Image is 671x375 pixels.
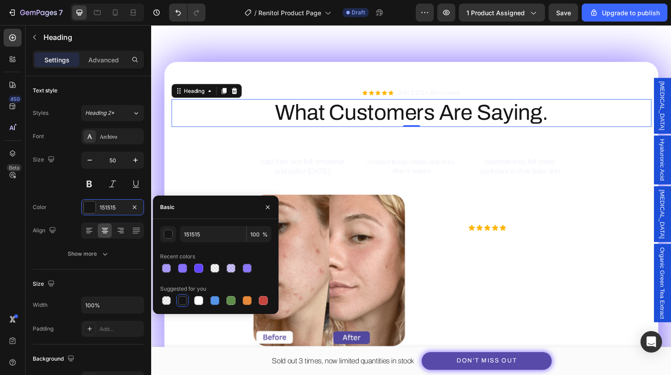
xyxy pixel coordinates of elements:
[33,301,48,309] div: Width
[33,278,57,290] div: Size
[280,339,414,357] button: Don’t Miss Out
[549,4,578,22] button: Save
[33,109,48,117] div: Styles
[33,132,44,140] div: Font
[254,8,257,17] span: /
[21,77,518,105] h2: What Customers Are Saying.
[160,285,206,293] div: Suggested for you
[160,253,195,261] div: Recent colors
[582,4,667,22] button: Upgrade to publish
[220,113,318,132] h2: 89%
[180,226,246,242] input: Eg: FFFFFF
[44,32,140,43] p: Heading
[85,109,114,117] span: Heading 2*
[169,4,205,22] div: Undo/Redo
[100,133,142,141] div: Archivo
[13,38,525,358] div: Background Image
[107,112,206,132] h2: 94%
[258,8,321,17] span: Renitol Product Page
[33,203,47,211] div: Color
[81,105,144,121] button: Heading 2*
[221,137,318,156] p: noticed fewer visible fine lines after 4 weeks
[28,241,53,266] button: Carousel Back Arrow
[277,223,418,281] p: “I’ve had dark spots on my cheeks for years from old breakouts. of using this serum consistently,...
[589,8,660,17] div: Upgrade to publish
[59,7,63,18] p: 7
[459,4,545,22] button: 1 product assigned
[466,8,525,17] span: 1 product assigned
[33,225,58,237] div: Align
[332,112,431,132] h2: 92%
[525,230,534,304] span: Organic Green Tea Extract
[88,55,119,65] p: Advanced
[7,164,22,171] div: Beta
[125,342,272,354] p: Sold out 3 times, now limited quantities in stock
[352,9,365,17] span: Draft
[32,64,57,72] div: Heading
[33,87,57,95] div: Text style
[33,325,53,333] div: Padding
[316,344,379,352] div: Don’t Miss Out
[4,4,67,22] button: 7
[640,331,662,353] div: Open Intercom Messenger
[255,65,319,75] p: Join 3,271+ Skin Lovers
[44,55,70,65] p: Settings
[333,137,430,157] p: reported they felt more confident in their bare skin
[151,25,671,375] iframe: Design area
[33,246,144,262] button: Show more
[485,241,510,266] button: Carousel Next Arrow
[68,249,109,258] div: Show more
[33,353,76,365] div: Background
[525,118,534,161] span: Hyaluronic Acid
[108,137,205,157] p: said their skin felt smoother and softer [DATE]
[100,204,126,212] div: 151515
[33,154,57,166] div: Size
[285,248,408,268] u: they’re already noticeably lighter
[105,175,262,332] img: 7.webp
[344,236,388,245] u: After 3 weeks
[277,289,418,301] p: - [PERSON_NAME]
[160,203,174,211] div: Basic
[100,325,142,333] div: Add...
[556,9,571,17] span: Save
[82,297,144,313] input: Auto
[525,170,534,221] span: [MEDICAL_DATA]
[262,231,268,239] span: %
[9,96,22,103] div: 450
[525,58,534,109] span: [MEDICAL_DATA]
